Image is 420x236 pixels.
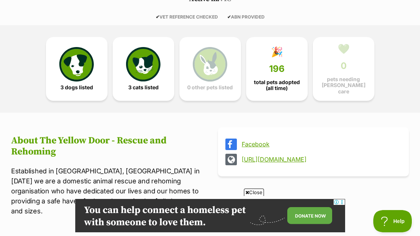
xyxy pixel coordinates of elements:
span: 3 cats listed [128,84,159,90]
span: total pets adopted (all time) [252,79,301,91]
a: 🎉 196 total pets adopted (all time) [246,37,308,101]
span: 3 dogs listed [60,84,93,90]
span: 196 [269,64,285,74]
span: ABN PROVIDED [227,14,265,20]
a: 💚 0 pets needing [PERSON_NAME] care [313,37,374,101]
a: 3 dogs listed [46,37,108,101]
span: pets needing [PERSON_NAME] care [319,76,368,94]
a: 3 cats listed [113,37,174,101]
a: 0 other pets listed [179,37,241,101]
a: Facebook [242,141,398,147]
icon: ✔ [227,14,231,20]
a: [URL][DOMAIN_NAME] [242,156,398,163]
img: cat-icon-068c71abf8fe30c970a85cd354bc8e23425d12f6e8612795f06af48be43a487a.svg [126,47,160,81]
span: 0 [341,61,347,71]
span: 0 other pets listed [187,84,233,90]
p: Established in [GEOGRAPHIC_DATA], [GEOGRAPHIC_DATA] in [DATE] we are a domestic animal rescue and... [11,166,202,216]
img: petrescue-icon-eee76f85a60ef55c4a1927667547b313a7c0e82042636edf73dce9c88f694885.svg [59,47,93,81]
span: VET REFERENCE CHECKED [156,14,218,20]
h2: About The Yellow Door - Rescue and Rehoming [11,135,202,157]
span: Close [244,189,264,196]
div: 💚 [338,43,350,54]
icon: ✔ [156,14,159,20]
img: bunny-icon-b786713a4a21a2fe6d13e954f4cb29d131f1b31f8a74b52ca2c6d2999bc34bbe.svg [193,47,227,81]
iframe: Help Scout Beacon - Open [373,210,413,232]
iframe: Advertisement [75,199,345,232]
div: 🎉 [271,46,283,57]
